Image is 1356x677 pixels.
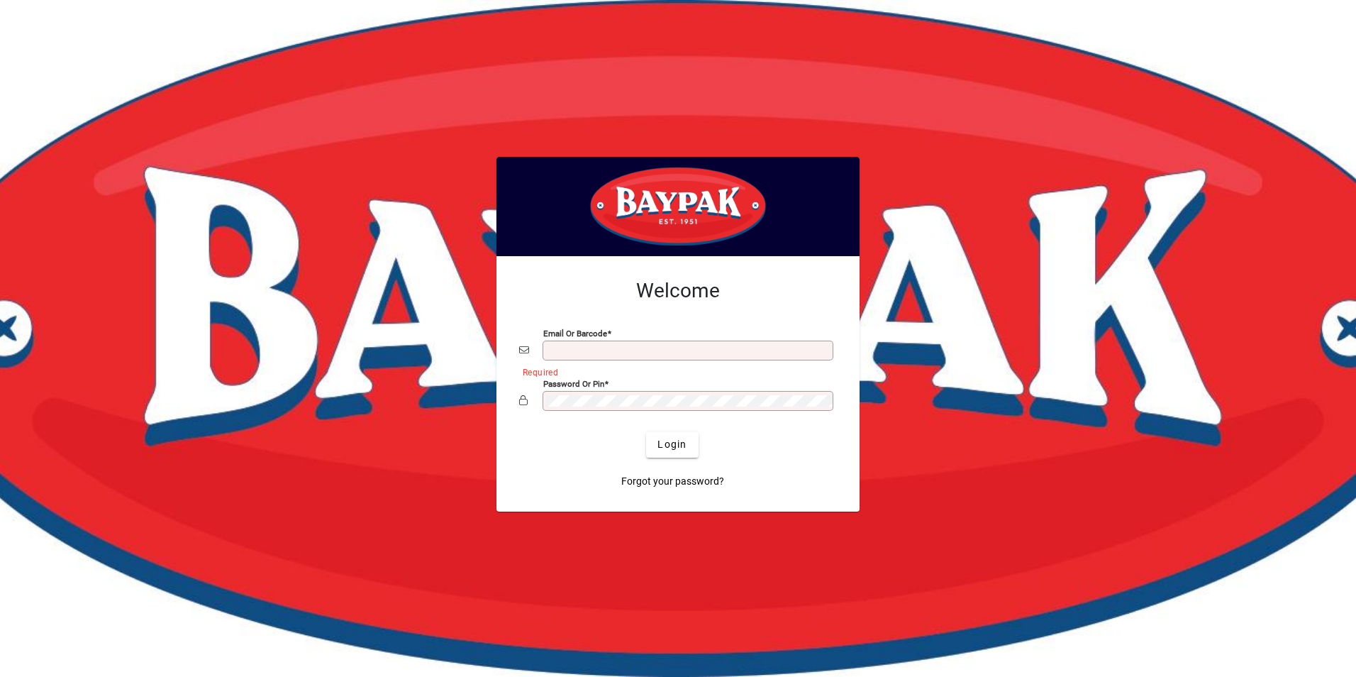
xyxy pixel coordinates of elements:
button: Login [646,432,698,458]
h2: Welcome [519,279,837,303]
span: Forgot your password? [621,474,724,489]
a: Forgot your password? [616,469,730,495]
mat-error: Required [523,364,826,379]
span: Login [657,437,687,452]
mat-label: Email or Barcode [543,328,607,338]
mat-label: Password or Pin [543,378,604,388]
